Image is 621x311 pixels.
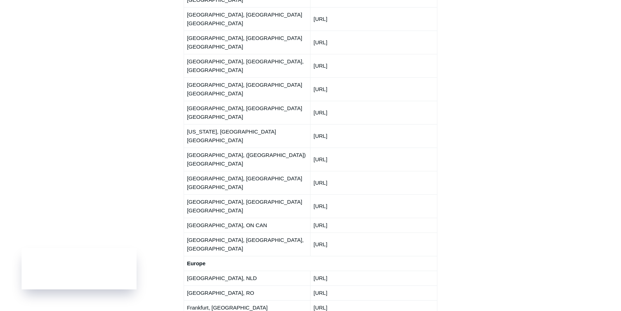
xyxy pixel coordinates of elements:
[310,233,437,256] td: [URL]
[310,171,437,194] td: [URL]
[187,260,206,266] strong: Europe
[310,101,437,124] td: [URL]
[184,218,310,233] td: [GEOGRAPHIC_DATA], ON CAN
[310,54,437,77] td: [URL]
[310,194,437,218] td: [URL]
[184,271,310,285] td: [GEOGRAPHIC_DATA], NLD
[310,7,437,31] td: [URL]
[310,148,437,171] td: [URL]
[310,285,437,300] td: [URL]
[184,285,310,300] td: [GEOGRAPHIC_DATA], RO
[310,31,437,54] td: [URL]
[184,233,310,256] td: [GEOGRAPHIC_DATA], [GEOGRAPHIC_DATA], [GEOGRAPHIC_DATA]
[184,194,310,218] td: [GEOGRAPHIC_DATA], [GEOGRAPHIC_DATA] [GEOGRAPHIC_DATA]
[184,77,310,101] td: [GEOGRAPHIC_DATA], [GEOGRAPHIC_DATA] [GEOGRAPHIC_DATA]
[310,77,437,101] td: [URL]
[184,101,310,124] td: [GEOGRAPHIC_DATA], [GEOGRAPHIC_DATA] [GEOGRAPHIC_DATA]
[184,124,310,148] td: [US_STATE], [GEOGRAPHIC_DATA] [GEOGRAPHIC_DATA]
[184,7,310,31] td: [GEOGRAPHIC_DATA], [GEOGRAPHIC_DATA] [GEOGRAPHIC_DATA]
[310,218,437,233] td: [URL]
[310,124,437,148] td: [URL]
[184,171,310,194] td: [GEOGRAPHIC_DATA], [GEOGRAPHIC_DATA] [GEOGRAPHIC_DATA]
[184,54,310,77] td: [GEOGRAPHIC_DATA], [GEOGRAPHIC_DATA], [GEOGRAPHIC_DATA]
[184,148,310,171] td: [GEOGRAPHIC_DATA], ([GEOGRAPHIC_DATA]) [GEOGRAPHIC_DATA]
[22,248,137,289] iframe: Todyl Status
[184,31,310,54] td: [GEOGRAPHIC_DATA], [GEOGRAPHIC_DATA] [GEOGRAPHIC_DATA]
[310,271,437,285] td: [URL]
